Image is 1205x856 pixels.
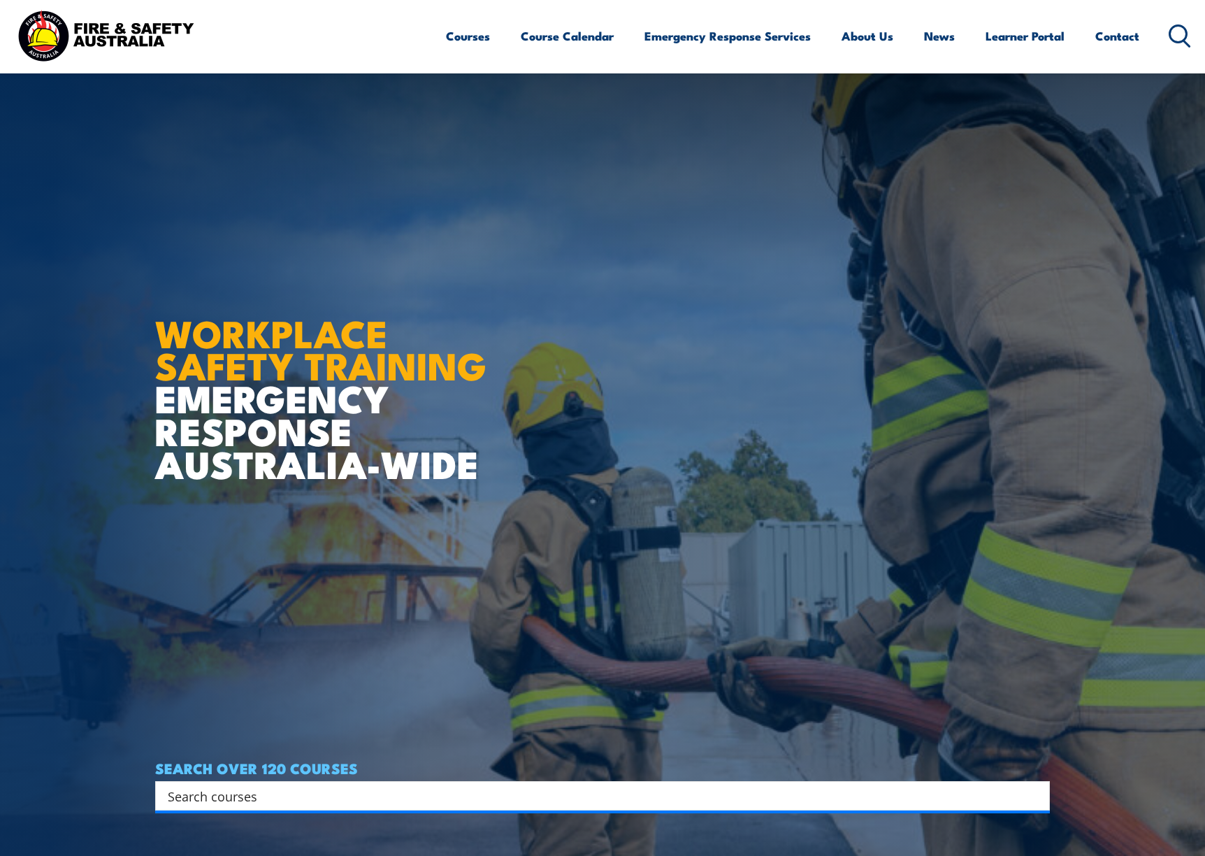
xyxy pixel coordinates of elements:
a: About Us [842,17,893,55]
a: Course Calendar [521,17,614,55]
h4: SEARCH OVER 120 COURSES [155,760,1050,776]
a: Courses [446,17,490,55]
h1: EMERGENCY RESPONSE AUSTRALIA-WIDE [155,281,497,480]
button: Search magnifier button [1025,786,1045,806]
form: Search form [171,786,1022,806]
a: News [924,17,955,55]
input: Search input [168,785,1019,806]
a: Contact [1095,17,1139,55]
a: Learner Portal [986,17,1065,55]
strong: WORKPLACE SAFETY TRAINING [155,303,486,394]
a: Emergency Response Services [644,17,811,55]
